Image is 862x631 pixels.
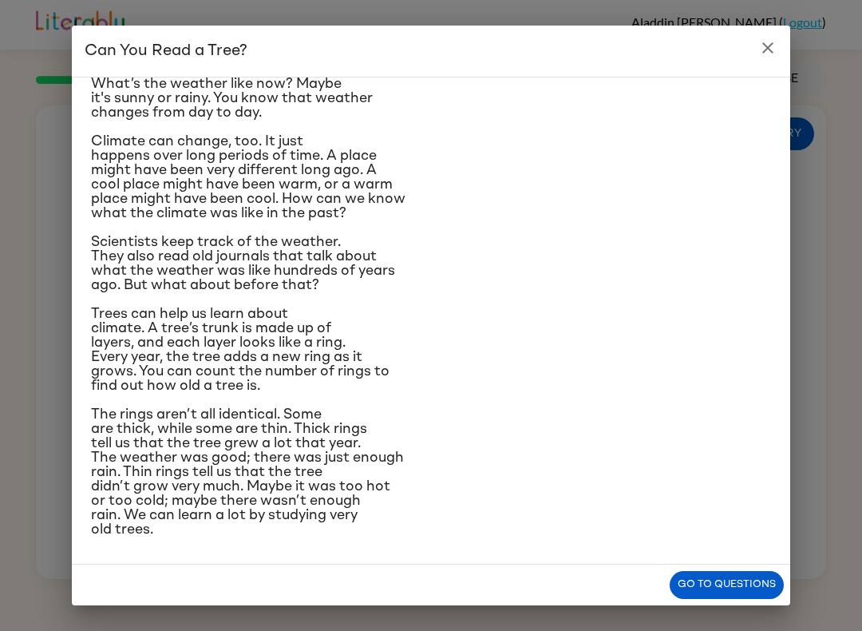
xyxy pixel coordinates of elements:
[91,134,405,220] span: Climate can change, too. It just happens over long periods of time. A place might have been very ...
[670,571,784,599] button: Go to questions
[91,77,373,120] span: What’s the weather like now? Maybe it's sunny or rainy. You know that weather changes from day to...
[752,32,784,64] button: close
[91,235,395,292] span: Scientists keep track of the weather. They also read old journals that talk about what the weathe...
[91,407,404,537] span: The rings aren’t all identical. Some are thick, while some are thin. Thick rings tell us that the...
[91,307,389,393] span: Trees can help us learn about climate. A tree’s trunk is made up of layers, and each layer looks ...
[72,26,790,77] h2: Can You Read a Tree?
